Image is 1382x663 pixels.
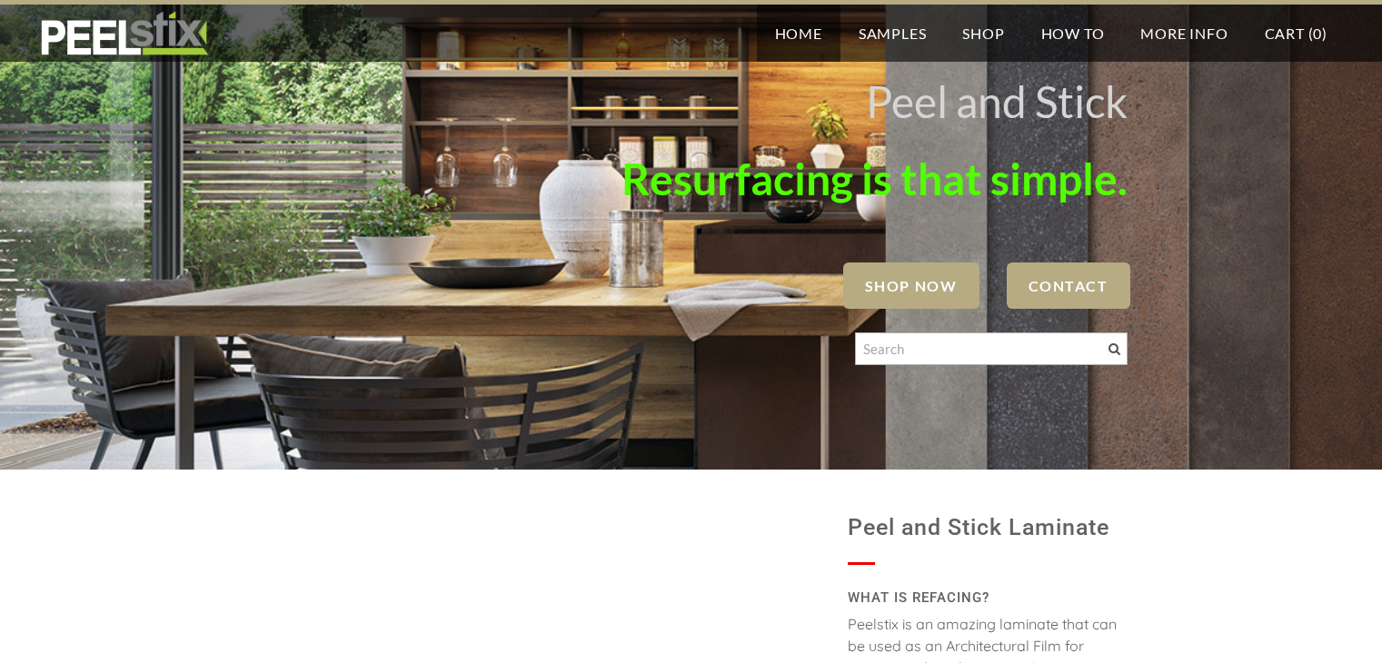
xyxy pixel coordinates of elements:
font: Resurfacing is that simple. [621,153,1128,204]
a: How To [1023,5,1123,62]
h1: Peel and Stick Laminate [848,506,1128,549]
a: More Info [1122,5,1246,62]
a: SHOP NOW [843,262,979,309]
span: 0 [1313,25,1322,42]
a: Contact [1007,262,1130,309]
a: Samples [840,5,945,62]
img: REFACE SUPPLIES [36,11,212,56]
input: Search [855,332,1128,365]
a: Shop [944,5,1022,62]
h2: WHAT IS REFACING? [848,583,1128,613]
a: Cart (0) [1247,5,1346,62]
font: Peel and Stick ​ [866,75,1128,127]
span: Search [1109,343,1120,355]
a: Home [757,5,840,62]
